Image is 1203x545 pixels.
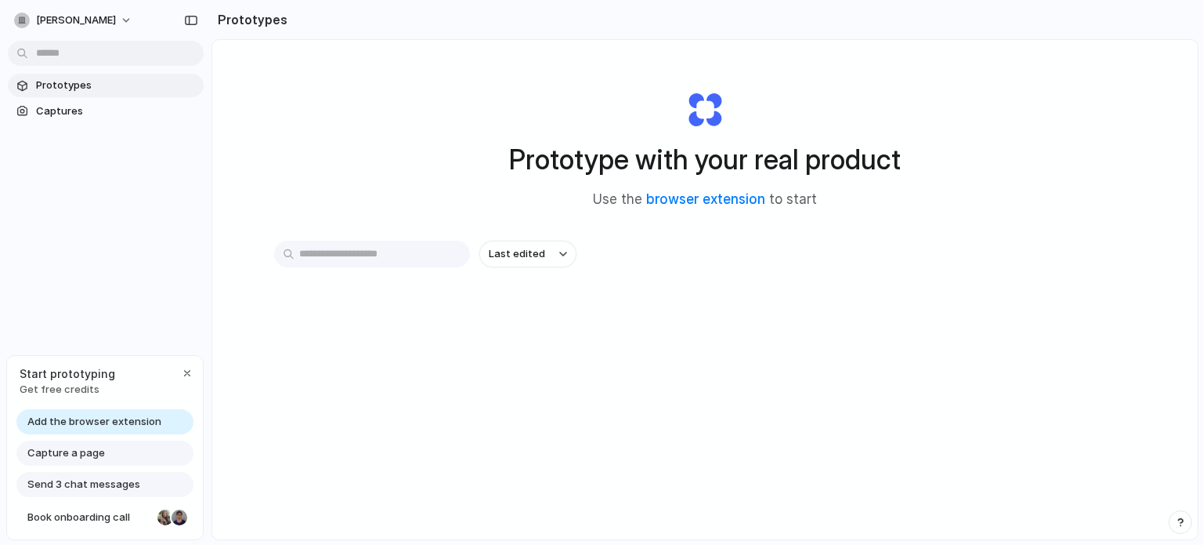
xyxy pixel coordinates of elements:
[20,382,115,398] span: Get free credits
[8,100,204,123] a: Captures
[509,139,901,180] h1: Prototype with your real product
[8,74,204,97] a: Prototypes
[27,477,140,492] span: Send 3 chat messages
[36,78,197,93] span: Prototypes
[156,508,175,527] div: Nicole Kubica
[36,13,116,28] span: [PERSON_NAME]
[211,10,287,29] h2: Prototypes
[27,510,151,525] span: Book onboarding call
[593,190,817,210] span: Use the to start
[479,241,576,267] button: Last edited
[16,409,193,434] a: Add the browser extension
[20,365,115,382] span: Start prototyping
[27,445,105,461] span: Capture a page
[36,104,197,119] span: Captures
[646,191,765,207] a: browser extension
[27,414,161,430] span: Add the browser extension
[8,8,140,33] button: [PERSON_NAME]
[16,505,193,530] a: Book onboarding call
[170,508,189,527] div: Christian Iacullo
[489,246,545,262] span: Last edited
